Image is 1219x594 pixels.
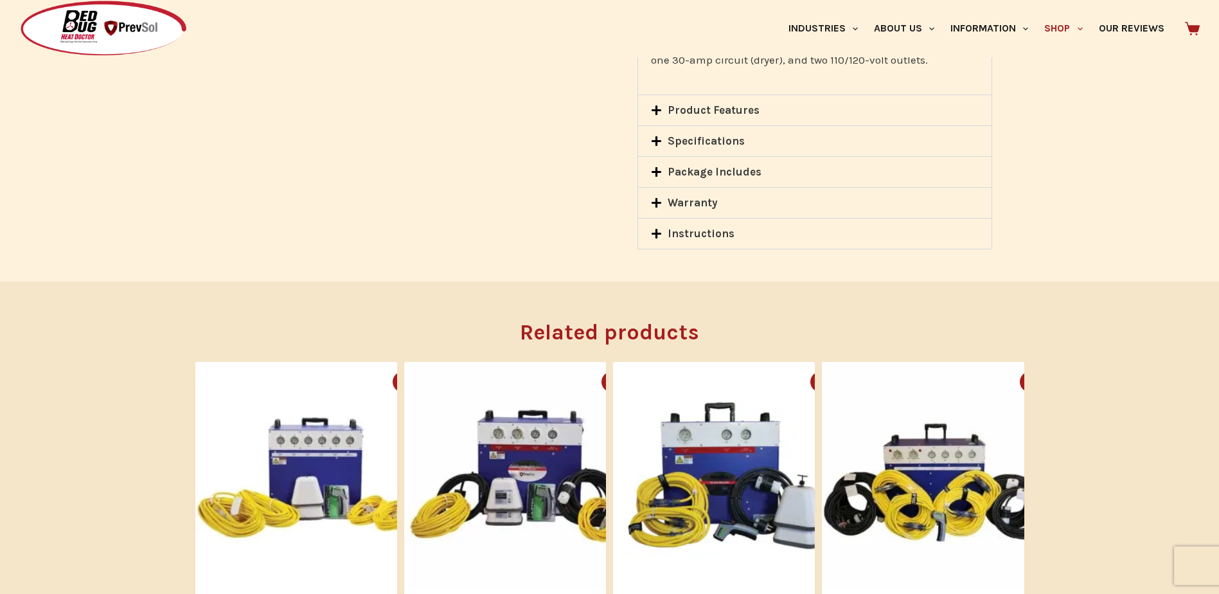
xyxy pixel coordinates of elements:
button: Quick view toggle [393,372,413,392]
a: Specifications [668,134,745,147]
button: Quick view toggle [601,372,622,392]
h2: Related products [195,316,1024,349]
button: Quick view toggle [1020,372,1040,392]
a: Warranty [668,196,718,209]
div: Package Includes [638,157,991,187]
a: Product Features [668,104,760,116]
a: Instructions [668,227,734,240]
div: Specifications [638,126,991,156]
div: Warranty [638,188,991,218]
a: Package Includes [668,165,761,178]
a: BBHD12-265/277 Bed Bug Heater for treatments in hotels and motels [404,362,632,589]
div: Instructions [638,219,991,249]
div: Product Features [638,95,991,125]
button: Quick view toggle [810,372,831,392]
button: Open LiveChat chat widget [10,5,49,44]
a: BK15-265/277 Bed Bug Heater for Heat Treatment [822,362,1049,589]
a: BK10L Heater for Bed Bug Heat Treatment [195,362,423,589]
a: Heater for Bed Bug Treatment - BBHD8 [613,362,841,589]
